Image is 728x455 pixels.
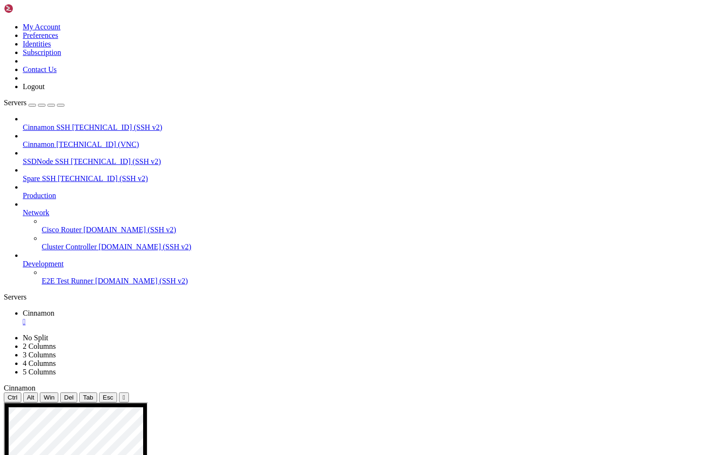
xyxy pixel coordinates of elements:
[23,149,724,166] li: SSDNode SSH [TECHNICAL_ID] (SSH v2)
[44,394,55,401] span: Win
[4,4,58,13] img: Shellngn
[23,123,724,132] a: Cinnamon SSH [TECHNICAL_ID] (SSH v2)
[42,226,82,234] span: Cisco Router
[23,191,56,200] span: Production
[23,209,49,217] span: Network
[42,277,724,285] a: E2E Test Runner [DOMAIN_NAME] (SSH v2)
[23,140,724,149] a: Cinnamon [TECHNICAL_ID] (VNC)
[23,174,56,182] span: Spare SSH
[23,251,724,285] li: Development
[23,157,69,165] span: SSDNode SSH
[23,132,724,149] li: Cinnamon [TECHNICAL_ID] (VNC)
[83,394,93,401] span: Tab
[83,226,176,234] span: [DOMAIN_NAME] (SSH v2)
[23,40,51,48] a: Identities
[23,191,724,200] a: Production
[64,394,73,401] span: Del
[23,166,724,183] li: Spare SSH [TECHNICAL_ID] (SSH v2)
[23,23,61,31] a: My Account
[8,394,18,401] span: Ctrl
[42,226,724,234] a: Cisco Router [DOMAIN_NAME] (SSH v2)
[42,243,97,251] span: Cluster Controller
[23,123,70,131] span: Cinnamon SSH
[23,342,56,350] a: 2 Columns
[99,392,117,402] button: Esc
[23,183,724,200] li: Production
[56,140,139,148] span: [TECHNICAL_ID] (VNC)
[23,260,64,268] span: Development
[42,234,724,251] li: Cluster Controller [DOMAIN_NAME] (SSH v2)
[42,243,724,251] a: Cluster Controller [DOMAIN_NAME] (SSH v2)
[42,217,724,234] li: Cisco Router [DOMAIN_NAME] (SSH v2)
[40,392,58,402] button: Win
[23,392,38,402] button: Alt
[60,392,77,402] button: Del
[42,268,724,285] li: E2E Test Runner [DOMAIN_NAME] (SSH v2)
[23,318,724,326] a: 
[23,140,55,148] span: Cinnamon
[4,293,724,301] div: Servers
[4,99,64,107] a: Servers
[23,309,724,326] a: Cinnamon
[23,31,58,39] a: Preferences
[103,394,113,401] span: Esc
[23,260,724,268] a: Development
[79,392,97,402] button: Tab
[119,392,129,402] button: 
[23,351,56,359] a: 3 Columns
[23,200,724,251] li: Network
[23,309,55,317] span: Cinnamon
[23,157,724,166] a: SSDNode SSH [TECHNICAL_ID] (SSH v2)
[23,115,724,132] li: Cinnamon SSH [TECHNICAL_ID] (SSH v2)
[23,359,56,367] a: 4 Columns
[23,82,45,91] a: Logout
[4,384,36,392] span: Cinnamon
[95,277,188,285] span: [DOMAIN_NAME] (SSH v2)
[71,157,161,165] span: [TECHNICAL_ID] (SSH v2)
[23,334,48,342] a: No Split
[23,368,56,376] a: 5 Columns
[23,48,61,56] a: Subscription
[99,243,191,251] span: [DOMAIN_NAME] (SSH v2)
[23,174,724,183] a: Spare SSH [TECHNICAL_ID] (SSH v2)
[42,277,93,285] span: E2E Test Runner
[23,209,724,217] a: Network
[58,174,148,182] span: [TECHNICAL_ID] (SSH v2)
[4,392,21,402] button: Ctrl
[72,123,162,131] span: [TECHNICAL_ID] (SSH v2)
[123,394,125,401] div: 
[4,99,27,107] span: Servers
[23,65,57,73] a: Contact Us
[27,394,35,401] span: Alt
